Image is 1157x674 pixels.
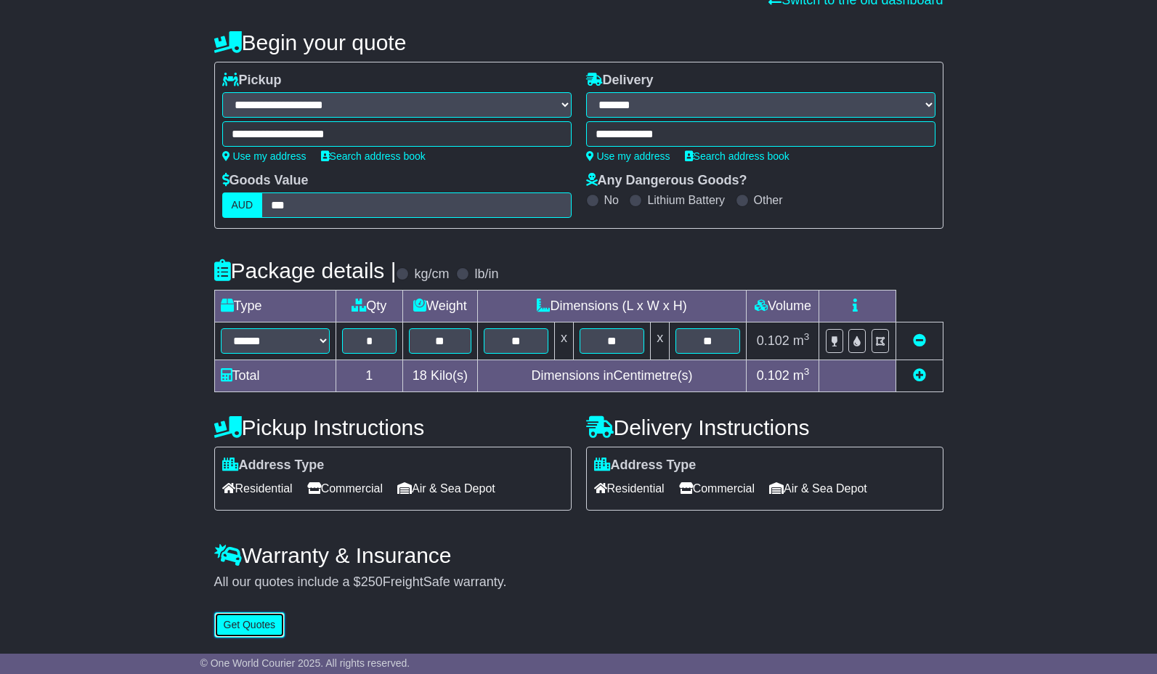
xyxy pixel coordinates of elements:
span: Residential [222,477,293,500]
td: Weight [403,291,478,322]
a: Add new item [913,368,926,383]
a: Use my address [222,150,306,162]
a: Use my address [586,150,670,162]
span: © One World Courier 2025. All rights reserved. [200,657,410,669]
a: Search address book [685,150,789,162]
span: m [793,368,810,383]
label: No [604,193,619,207]
td: Qty [336,291,403,322]
span: 18 [413,368,427,383]
sup: 3 [804,366,810,377]
td: Kilo(s) [403,360,478,392]
label: Delivery [586,73,654,89]
h4: Delivery Instructions [586,415,943,439]
td: 1 [336,360,403,392]
div: All our quotes include a $ FreightSafe warranty. [214,574,943,590]
span: Commercial [307,477,383,500]
h4: Package details | [214,259,397,283]
button: Get Quotes [214,612,285,638]
span: 0.102 [757,333,789,348]
label: Address Type [222,458,325,474]
span: Residential [594,477,665,500]
label: lb/in [474,267,498,283]
h4: Begin your quote [214,31,943,54]
label: AUD [222,192,263,218]
td: Dimensions in Centimetre(s) [477,360,747,392]
td: Total [214,360,336,392]
span: Air & Sea Depot [769,477,867,500]
label: Pickup [222,73,282,89]
td: x [554,322,573,360]
td: Type [214,291,336,322]
span: 0.102 [757,368,789,383]
label: Address Type [594,458,697,474]
span: Commercial [679,477,755,500]
td: Dimensions (L x W x H) [477,291,747,322]
span: m [793,333,810,348]
label: kg/cm [414,267,449,283]
sup: 3 [804,331,810,342]
label: Lithium Battery [647,193,725,207]
td: x [651,322,670,360]
label: Other [754,193,783,207]
td: Volume [747,291,819,322]
h4: Warranty & Insurance [214,543,943,567]
h4: Pickup Instructions [214,415,572,439]
a: Remove this item [913,333,926,348]
span: 250 [361,574,383,589]
label: Any Dangerous Goods? [586,173,747,189]
a: Search address book [321,150,426,162]
span: Air & Sea Depot [397,477,495,500]
label: Goods Value [222,173,309,189]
